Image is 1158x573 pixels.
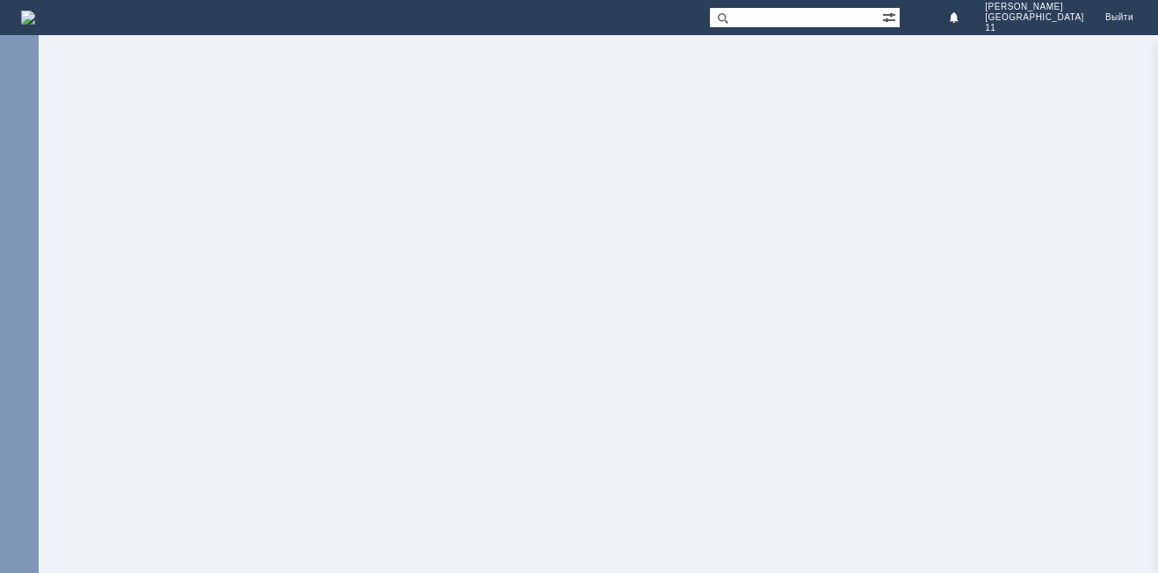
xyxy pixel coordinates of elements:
[985,12,1084,23] span: [GEOGRAPHIC_DATA]
[21,11,35,25] img: logo
[882,8,900,25] span: Расширенный поиск
[985,2,1084,12] span: [PERSON_NAME]
[21,11,35,25] a: Перейти на домашнюю страницу
[985,23,1084,33] span: 11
